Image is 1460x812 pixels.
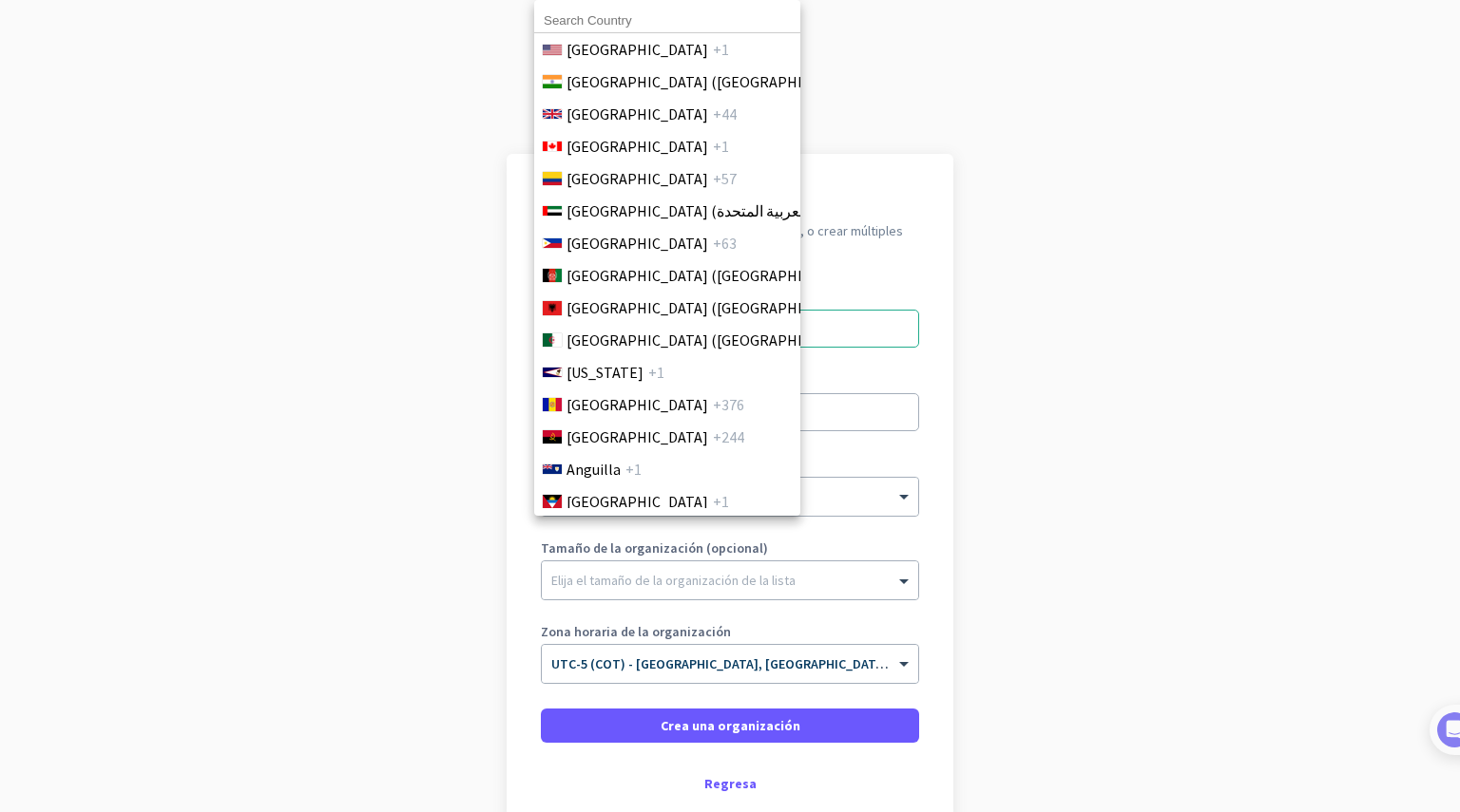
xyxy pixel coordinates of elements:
span: [GEOGRAPHIC_DATA] [567,135,708,158]
span: +1 [625,458,642,481]
span: [GEOGRAPHIC_DATA] ([GEOGRAPHIC_DATA]) [567,70,863,93]
span: [GEOGRAPHIC_DATA] [567,38,708,61]
span: [GEOGRAPHIC_DATA] (‫[GEOGRAPHIC_DATA]‬‎) [567,329,863,351]
span: [GEOGRAPHIC_DATA] [567,393,708,416]
span: [GEOGRAPHIC_DATA] (‫[GEOGRAPHIC_DATA]‬‎) [567,264,863,287]
input: Search Country [534,9,800,33]
span: [GEOGRAPHIC_DATA] [567,232,708,255]
span: +1 [713,490,729,513]
span: +63 [713,232,737,255]
span: [GEOGRAPHIC_DATA] [567,167,708,190]
span: [GEOGRAPHIC_DATA] [567,103,708,125]
span: [GEOGRAPHIC_DATA] ([GEOGRAPHIC_DATA]) [567,296,863,319]
span: +1 [713,135,729,158]
span: +57 [713,167,737,190]
span: [US_STATE] [567,361,644,384]
span: [GEOGRAPHIC_DATA] [567,490,708,513]
span: Anguilla [567,458,621,481]
span: [GEOGRAPHIC_DATA] (‫الإمارات العربية المتحدة‬‎) [567,199,867,222]
span: +44 [713,103,737,125]
span: [GEOGRAPHIC_DATA] [567,425,708,448]
span: +1 [713,38,729,61]
span: +376 [713,393,744,416]
span: +244 [713,425,744,448]
span: +1 [648,361,664,384]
